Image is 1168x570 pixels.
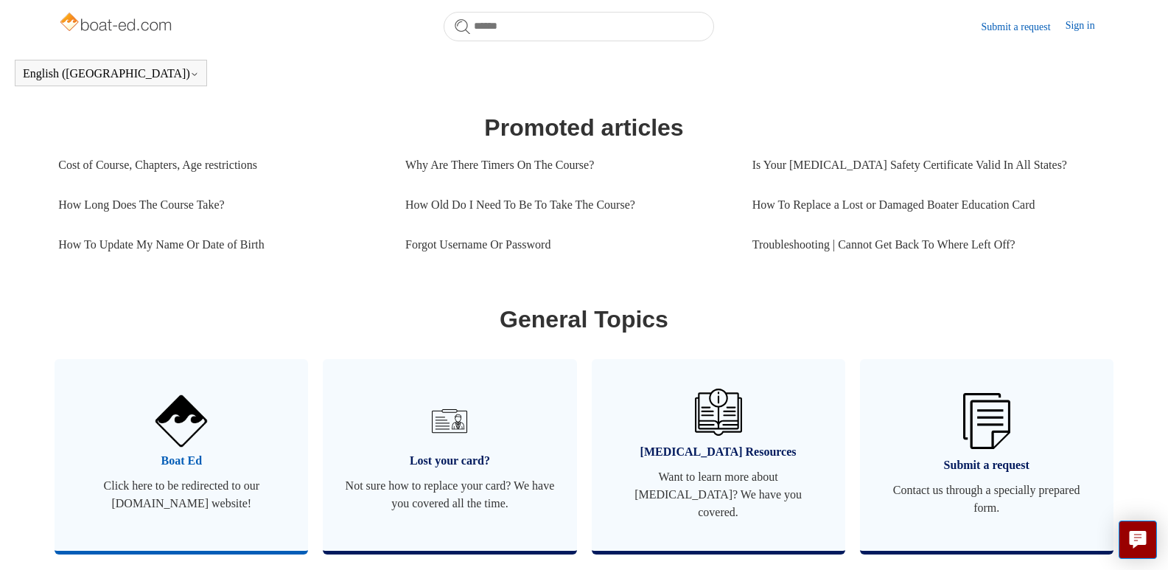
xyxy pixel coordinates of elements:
img: 01HZPCYVZMCNPYXCC0DPA2R54M [695,389,742,436]
a: [MEDICAL_DATA] Resources Want to learn more about [MEDICAL_DATA]? We have you covered. [592,359,845,551]
a: Troubleshooting | Cannot Get Back To Where Left Off? [752,225,1099,265]
a: Lost your card? Not sure how to replace your card? We have you covered all the time. [323,359,576,551]
a: Why Are There Timers On The Course? [405,145,730,185]
img: 01HZPCYW3NK71669VZTW7XY4G9 [963,393,1010,450]
a: Submit a request [982,19,1066,35]
img: 01HZPCYVT14CG9T703FEE4SFXC [426,397,473,445]
img: Boat-Ed Help Center home page [58,9,175,38]
a: Boat Ed Click here to be redirected to our [DOMAIN_NAME] website! [55,359,308,551]
span: Click here to be redirected to our [DOMAIN_NAME] website! [77,477,286,512]
a: How Old Do I Need To Be To Take The Course? [405,185,730,225]
input: Search [444,12,714,41]
a: How Long Does The Course Take? [58,185,383,225]
img: 01HZPCYVNCVF44JPJQE4DN11EA [155,395,207,447]
span: Want to learn more about [MEDICAL_DATA]? We have you covered. [614,468,823,521]
a: Cost of Course, Chapters, Age restrictions [58,145,383,185]
h1: Promoted articles [58,110,1110,145]
a: Forgot Username Or Password [405,225,730,265]
a: Submit a request Contact us through a specially prepared form. [860,359,1113,551]
span: Not sure how to replace your card? We have you covered all the time. [345,477,554,512]
span: Contact us through a specially prepared form. [882,482,1091,517]
span: Lost your card? [345,452,554,470]
button: Live chat [1119,521,1157,559]
a: Sign in [1066,18,1110,35]
h1: General Topics [58,302,1110,337]
span: [MEDICAL_DATA] Resources [614,443,823,461]
button: English ([GEOGRAPHIC_DATA]) [23,67,199,80]
a: Is Your [MEDICAL_DATA] Safety Certificate Valid In All States? [752,145,1099,185]
span: Boat Ed [77,452,286,470]
a: How To Replace a Lost or Damaged Boater Education Card [752,185,1099,225]
a: How To Update My Name Or Date of Birth [58,225,383,265]
span: Submit a request [882,456,1091,474]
